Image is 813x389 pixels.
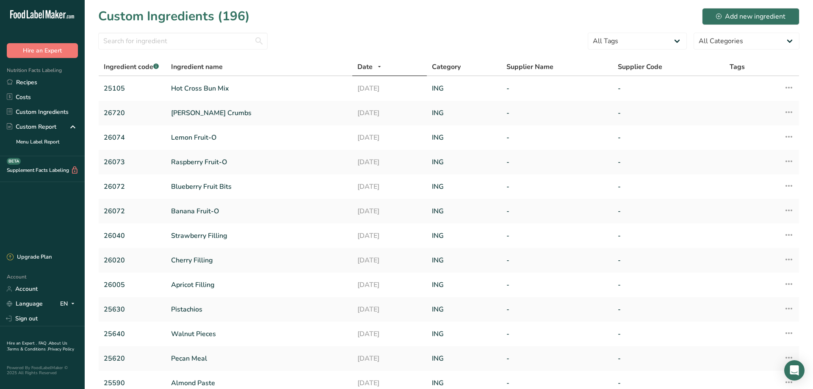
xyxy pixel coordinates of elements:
[357,83,422,94] a: [DATE]
[506,206,608,216] a: -
[618,329,719,339] a: -
[357,108,422,118] a: [DATE]
[171,280,347,290] a: Apricot Filling
[506,353,608,364] a: -
[618,206,719,216] a: -
[171,304,347,315] a: Pistachios
[104,62,159,72] span: Ingredient code
[104,304,161,315] a: 25630
[98,7,250,26] h1: Custom Ingredients (196)
[432,353,496,364] a: ING
[730,62,745,72] span: Tags
[357,329,422,339] a: [DATE]
[104,182,161,192] a: 26072
[432,182,496,192] a: ING
[357,304,422,315] a: [DATE]
[506,255,608,265] a: -
[432,206,496,216] a: ING
[171,378,347,388] a: Almond Paste
[506,378,608,388] a: -
[506,83,608,94] a: -
[506,132,608,143] a: -
[506,182,608,192] a: -
[716,11,785,22] div: Add new ingredient
[171,329,347,339] a: Walnut Pieces
[7,340,37,346] a: Hire an Expert .
[171,255,347,265] a: Cherry Filling
[104,329,161,339] a: 25640
[357,182,422,192] a: [DATE]
[98,33,268,50] input: Search for ingredient
[104,378,161,388] a: 25590
[171,132,347,143] a: Lemon Fruit-O
[171,83,347,94] a: Hot Cross Bun Mix
[357,353,422,364] a: [DATE]
[357,206,422,216] a: [DATE]
[104,157,161,167] a: 26073
[432,83,496,94] a: ING
[432,132,496,143] a: ING
[432,108,496,118] a: ING
[618,157,719,167] a: -
[171,62,223,72] span: Ingredient name
[506,157,608,167] a: -
[357,255,422,265] a: [DATE]
[7,340,67,352] a: About Us .
[618,62,662,72] span: Supplier Code
[432,378,496,388] a: ING
[7,122,56,131] div: Custom Report
[104,280,161,290] a: 26005
[618,182,719,192] a: -
[618,83,719,94] a: -
[7,253,52,262] div: Upgrade Plan
[7,43,78,58] button: Hire an Expert
[7,158,21,165] div: BETA
[7,296,43,311] a: Language
[618,231,719,241] a: -
[506,329,608,339] a: -
[104,353,161,364] a: 25620
[171,353,347,364] a: Pecan Meal
[171,182,347,192] a: Blueberry Fruit Bits
[171,231,347,241] a: Strawberry Filling
[171,206,347,216] a: Banana Fruit-O
[784,360,805,381] div: Open Intercom Messenger
[432,255,496,265] a: ING
[432,157,496,167] a: ING
[104,255,161,265] a: 26020
[171,108,347,118] a: [PERSON_NAME] Crumbs
[432,62,461,72] span: Category
[104,132,161,143] a: 26074
[618,255,719,265] a: -
[39,340,49,346] a: FAQ .
[702,8,799,25] button: Add new ingredient
[357,280,422,290] a: [DATE]
[618,304,719,315] a: -
[618,132,719,143] a: -
[7,346,48,352] a: Terms & Conditions .
[618,378,719,388] a: -
[618,280,719,290] a: -
[618,353,719,364] a: -
[104,83,161,94] a: 25105
[357,132,422,143] a: [DATE]
[506,304,608,315] a: -
[506,280,608,290] a: -
[171,157,347,167] a: Raspberry Fruit-O
[48,346,74,352] a: Privacy Policy
[357,62,373,72] span: Date
[432,304,496,315] a: ING
[357,378,422,388] a: [DATE]
[357,231,422,241] a: [DATE]
[506,62,553,72] span: Supplier Name
[506,231,608,241] a: -
[506,108,608,118] a: -
[60,299,78,309] div: EN
[432,329,496,339] a: ING
[432,231,496,241] a: ING
[618,108,719,118] a: -
[104,206,161,216] a: 26072
[7,365,78,375] div: Powered By FoodLabelMaker © 2025 All Rights Reserved
[357,157,422,167] a: [DATE]
[432,280,496,290] a: ING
